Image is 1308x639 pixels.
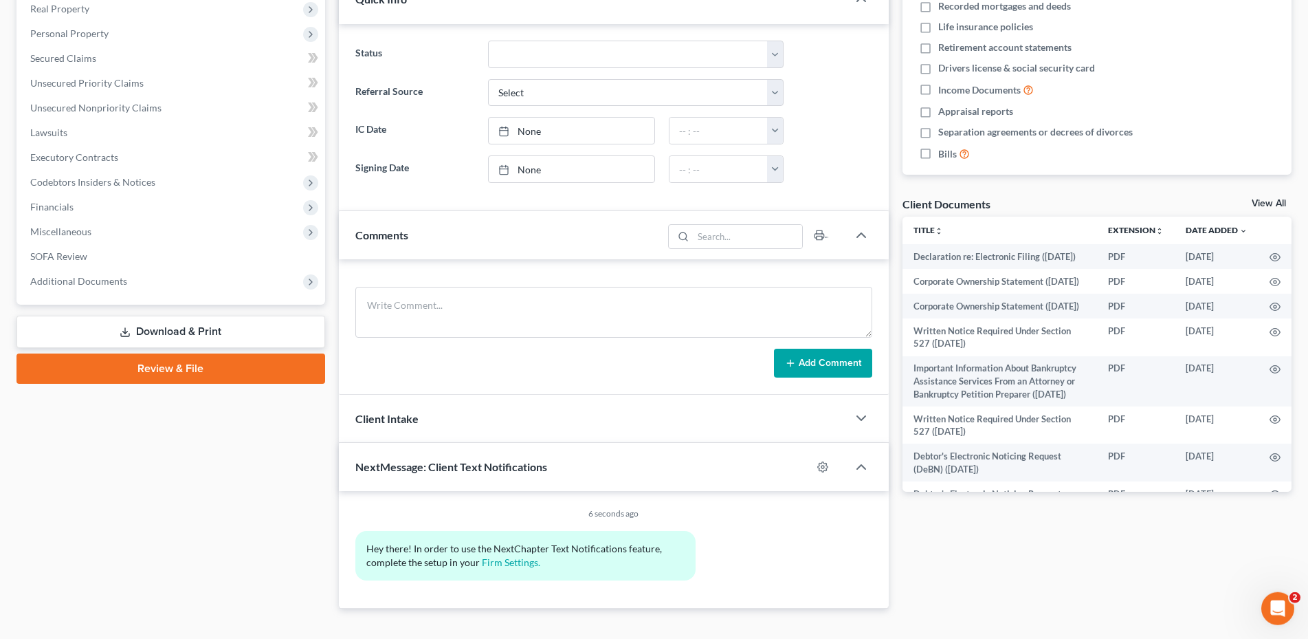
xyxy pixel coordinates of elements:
[1175,244,1259,269] td: [DATE]
[30,102,162,113] span: Unsecured Nonpriority Claims
[30,52,96,64] span: Secured Claims
[1097,244,1175,269] td: PDF
[1155,227,1164,235] i: unfold_more
[355,412,419,425] span: Client Intake
[30,226,91,237] span: Miscellaneous
[938,61,1095,75] span: Drivers license & social security card
[16,316,325,348] a: Download & Print
[902,269,1097,294] td: Corporate Ownership Statement ([DATE])
[348,117,481,144] label: IC Date
[19,71,325,96] a: Unsecured Priority Claims
[1252,199,1286,208] a: View All
[1097,407,1175,444] td: PDF
[902,444,1097,481] td: Debtor's Electronic Noticing Request (DeBN) ([DATE])
[482,556,540,568] a: Firm Settings.
[348,155,481,183] label: Signing Date
[1175,294,1259,318] td: [DATE]
[774,349,872,378] button: Add Comment
[16,354,325,384] a: Review & File
[19,244,325,269] a: SOFA Review
[902,197,990,211] div: Client Documents
[19,120,325,145] a: Lawsuits
[902,356,1097,407] td: Important Information About Bankruptcy Assistance Services From an Attorney or Bankruptcy Petitio...
[1097,356,1175,407] td: PDF
[30,77,144,89] span: Unsecured Priority Claims
[30,3,89,14] span: Real Property
[669,156,768,182] input: -- : --
[1097,481,1175,519] td: PDF
[1175,407,1259,444] td: [DATE]
[1108,225,1164,235] a: Extensionunfold_more
[30,275,127,287] span: Additional Documents
[902,318,1097,356] td: Written Notice Required Under Section 527 ([DATE])
[913,225,943,235] a: Titleunfold_more
[902,407,1097,444] td: Written Notice Required Under Section 527 ([DATE])
[19,145,325,170] a: Executory Contracts
[366,543,664,568] span: Hey there! In order to use the NextChapter Text Notifications feature, complete the setup in your
[938,125,1133,139] span: Separation agreements or decrees of divorces
[1239,227,1248,235] i: expand_more
[1175,444,1259,481] td: [DATE]
[355,508,872,519] div: 6 seconds ago
[1097,294,1175,318] td: PDF
[694,225,803,248] input: Search...
[30,176,155,188] span: Codebtors Insiders & Notices
[348,79,481,107] label: Referral Source
[30,151,118,163] span: Executory Contracts
[30,250,87,262] span: SOFA Review
[489,118,654,144] a: None
[938,20,1033,34] span: Life insurance policies
[348,41,481,68] label: Status
[935,227,943,235] i: unfold_more
[30,28,109,39] span: Personal Property
[669,118,768,144] input: -- : --
[30,127,67,138] span: Lawsuits
[489,156,654,182] a: None
[902,294,1097,318] td: Corporate Ownership Statement ([DATE])
[19,46,325,71] a: Secured Claims
[902,481,1097,519] td: Debtor's Electronic Noticing Request (DeBN) ([DATE])
[1097,269,1175,294] td: PDF
[1175,269,1259,294] td: [DATE]
[30,201,74,213] span: Financials
[1097,444,1175,481] td: PDF
[355,460,547,473] span: NextMessage: Client Text Notifications
[1289,592,1300,603] span: 2
[1186,225,1248,235] a: Date Added expand_more
[902,244,1097,269] td: Declaration re: Electronic Filing ([DATE])
[938,41,1072,54] span: Retirement account statements
[1175,356,1259,407] td: [DATE]
[1175,318,1259,356] td: [DATE]
[19,96,325,120] a: Unsecured Nonpriority Claims
[355,228,408,241] span: Comments
[938,105,1013,118] span: Appraisal reports
[938,147,957,161] span: Bills
[1097,318,1175,356] td: PDF
[1175,481,1259,519] td: [DATE]
[938,83,1021,97] span: Income Documents
[1261,592,1294,625] iframe: Intercom live chat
